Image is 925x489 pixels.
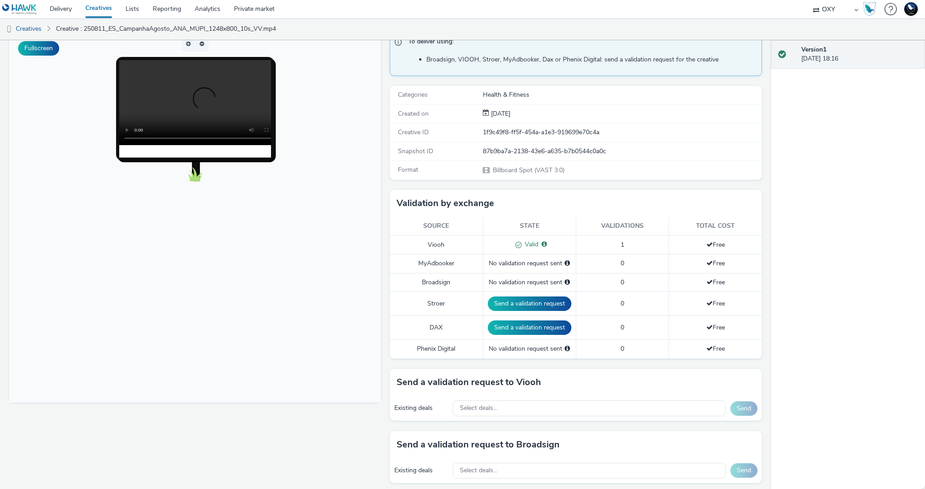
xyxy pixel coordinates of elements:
[621,323,624,332] span: 0
[398,165,418,174] span: Format
[398,109,429,118] span: Created on
[398,90,428,99] span: Categories
[397,197,494,210] h3: Validation by exchange
[460,467,497,475] span: Select deals...
[706,299,725,308] span: Free
[565,278,570,287] div: Please select a deal below and click on Send to send a validation request to Broadsign.
[483,217,576,235] th: State
[621,278,624,287] span: 0
[730,463,757,478] button: Send
[2,4,37,15] img: undefined Logo
[706,323,725,332] span: Free
[460,404,497,412] span: Select deals...
[669,217,762,235] th: Total cost
[522,240,538,249] span: Valid
[489,109,510,118] span: [DATE]
[565,259,570,268] div: Please select a deal below and click on Send to send a validation request to MyAdbooker.
[483,147,761,156] div: 87b9ba7a-2138-43e6-a635-b7b0544c0a0c
[394,404,448,413] div: Existing deals
[706,344,725,353] span: Free
[18,41,59,56] button: Fullscreen
[706,278,725,287] span: Free
[390,273,483,292] td: Broadsign
[390,254,483,273] td: MyAdbooker
[51,18,280,40] a: Creative : 250811_ES_CampanhaAgosto_ANA_MUPI_1248x800_10s_VV.mp4
[483,90,761,99] div: Health & Fitness
[398,128,429,136] span: Creative ID
[398,147,433,155] span: Snapshot ID
[576,217,669,235] th: Validations
[488,278,571,287] div: No validation request sent
[488,296,571,311] button: Send a validation request
[621,344,624,353] span: 0
[492,166,565,174] span: Billboard Spot (VAST 3.0)
[397,438,560,451] h3: Send a validation request to Broadsign
[621,240,624,249] span: 1
[706,240,725,249] span: Free
[390,340,483,358] td: Phenix Digital
[394,466,448,475] div: Existing deals
[863,2,880,16] a: Hawk Academy
[488,259,571,268] div: No validation request sent
[730,401,757,416] button: Send
[483,128,761,137] div: 1f9c49f8-ff5f-454a-a1e3-919699e70c4a
[801,45,827,54] strong: Version 1
[904,2,918,16] img: Support Hawk
[390,217,483,235] th: Source
[426,55,757,64] li: Broadsign, VIOOH, Stroer, MyAdbooker, Dax or Phenix Digital: send a validation request for the cr...
[489,109,510,118] div: Creation 16 September 2025, 18:16
[621,299,624,308] span: 0
[5,25,14,34] img: dooh
[390,292,483,316] td: Stroer
[801,45,918,64] div: [DATE] 18:16
[621,259,624,268] span: 0
[488,320,571,335] button: Send a validation request
[863,2,876,16] img: Hawk Academy
[488,344,571,353] div: No validation request sent
[706,259,725,268] span: Free
[397,376,541,389] h3: Send a validation request to Viooh
[390,235,483,254] td: Viooh
[390,316,483,340] td: DAX
[565,344,570,353] div: Please select a deal below and click on Send to send a validation request to Phenix Digital.
[408,37,752,49] span: To deliver using:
